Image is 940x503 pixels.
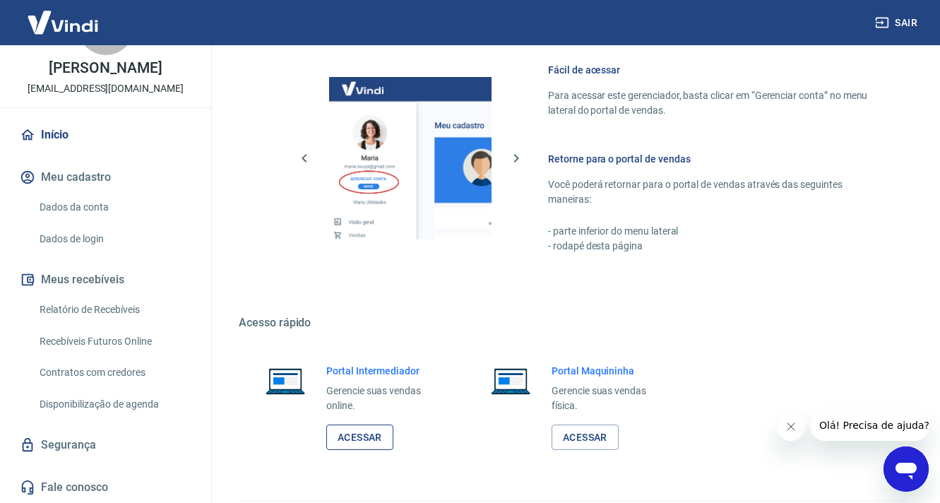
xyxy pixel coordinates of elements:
iframe: Mensagem da empresa [811,410,929,441]
img: Imagem da dashboard mostrando o botão de gerenciar conta na sidebar no lado esquerdo [329,77,492,239]
iframe: Botão para abrir a janela de mensagens [884,446,929,492]
h6: Fácil de acessar [548,63,872,77]
a: Dados de login [34,225,194,254]
a: Relatório de Recebíveis [34,295,194,324]
p: Gerencie suas vendas online. [326,384,439,413]
h5: Acesso rápido [239,316,906,330]
img: Vindi [17,1,109,44]
p: [PERSON_NAME] [49,61,162,76]
p: Você poderá retornar para o portal de vendas através das seguintes maneiras: [548,177,872,207]
p: [EMAIL_ADDRESS][DOMAIN_NAME] [28,81,184,96]
a: Contratos com credores [34,358,194,387]
button: Meus recebíveis [17,264,194,295]
span: Olá! Precisa de ajuda? [8,10,119,21]
button: Meu cadastro [17,162,194,193]
a: Fale conosco [17,472,194,503]
a: Acessar [326,425,393,451]
img: Imagem de um notebook aberto [481,364,540,398]
p: - parte inferior do menu lateral [548,224,872,239]
p: - rodapé desta página [548,239,872,254]
a: Segurança [17,430,194,461]
a: Recebíveis Futuros Online [34,327,194,356]
h6: Retorne para o portal de vendas [548,152,872,166]
a: Acessar [552,425,619,451]
p: Gerencie suas vendas física. [552,384,664,413]
a: Disponibilização de agenda [34,390,194,419]
p: Para acessar este gerenciador, basta clicar em “Gerenciar conta” no menu lateral do portal de ven... [548,88,872,118]
a: Início [17,119,194,150]
iframe: Fechar mensagem [777,413,805,441]
h6: Portal Intermediador [326,364,439,378]
h6: Portal Maquininha [552,364,664,378]
img: Imagem de um notebook aberto [256,364,315,398]
button: Sair [872,10,923,36]
a: Dados da conta [34,193,194,222]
